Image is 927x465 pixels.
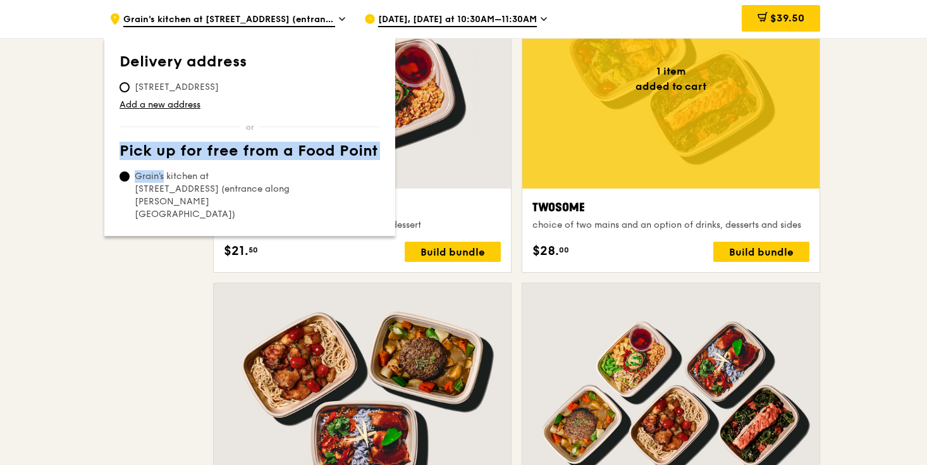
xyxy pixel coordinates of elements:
[120,81,234,94] span: [STREET_ADDRESS]
[532,219,809,232] div: choice of two mains and an option of drinks, desserts and sides
[532,242,559,261] span: $28.
[713,242,809,262] div: Build bundle
[120,99,380,111] a: Add a new address
[120,170,308,221] span: Grain's kitchen at [STREET_ADDRESS] (entrance along [PERSON_NAME][GEOGRAPHIC_DATA])
[249,245,258,255] span: 50
[532,199,809,216] div: Twosome
[120,142,380,165] th: Pick up for free from a Food Point
[224,242,249,261] span: $21.
[120,82,130,92] input: [STREET_ADDRESS]
[770,12,804,24] span: $39.50
[120,171,130,182] input: Grain's kitchen at [STREET_ADDRESS] (entrance along [PERSON_NAME][GEOGRAPHIC_DATA])
[378,13,537,27] span: [DATE], [DATE] at 10:30AM–11:30AM
[405,242,501,262] div: Build bundle
[559,245,569,255] span: 00
[123,13,335,27] span: Grain's kitchen at [STREET_ADDRESS] (entrance along [PERSON_NAME][GEOGRAPHIC_DATA])
[120,53,380,76] th: Delivery address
